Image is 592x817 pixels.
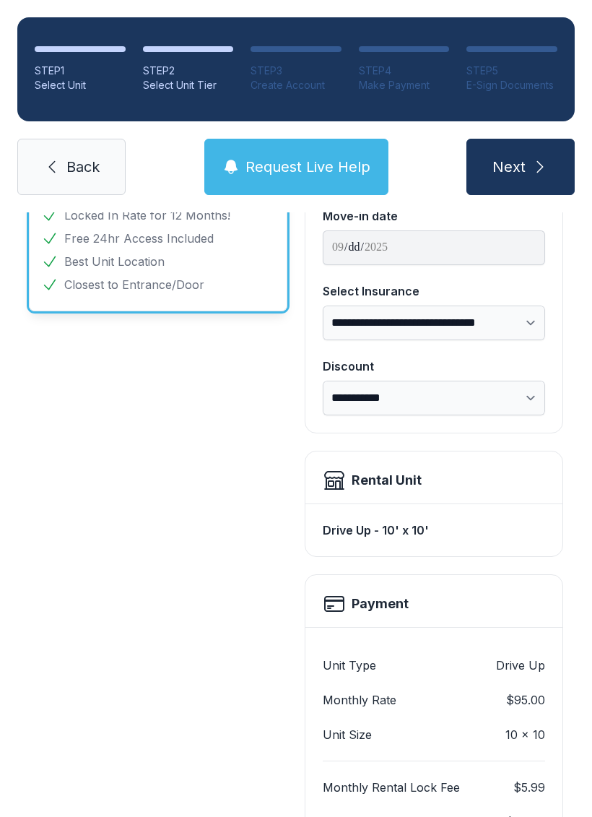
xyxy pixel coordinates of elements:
div: Discount [323,358,545,375]
div: Drive Up - 10' x 10' [323,516,545,545]
div: Select Unit Tier [143,78,234,92]
dd: 10 x 10 [505,726,545,743]
span: Next [492,157,526,177]
select: Select Insurance [323,306,545,340]
span: Free 24hr Access Included [64,230,214,247]
div: Make Payment [359,78,450,92]
select: Discount [323,381,545,415]
input: Move-in date [323,230,545,265]
h2: Payment [352,594,409,614]
span: Closest to Entrance/Door [64,276,204,293]
div: Select Insurance [323,282,545,300]
div: Rental Unit [352,470,422,490]
dt: Monthly Rental Lock Fee [323,779,460,796]
dd: $95.00 [506,691,545,709]
span: Request Live Help [245,157,370,177]
div: Create Account [251,78,341,92]
div: STEP 1 [35,64,126,78]
div: STEP 2 [143,64,234,78]
div: Move-in date [323,207,545,225]
span: Locked In Rate for 12 Months! [64,207,230,224]
div: STEP 4 [359,64,450,78]
dt: Unit Size [323,726,372,743]
dd: Drive Up [496,657,545,674]
div: E-Sign Documents [466,78,557,92]
div: Select Unit [35,78,126,92]
div: STEP 3 [251,64,341,78]
dt: Unit Type [323,657,376,674]
dd: $5.99 [513,779,545,796]
div: STEP 5 [466,64,557,78]
span: Best Unit Location [64,253,165,270]
dt: Monthly Rate [323,691,396,709]
span: Back [66,157,100,177]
